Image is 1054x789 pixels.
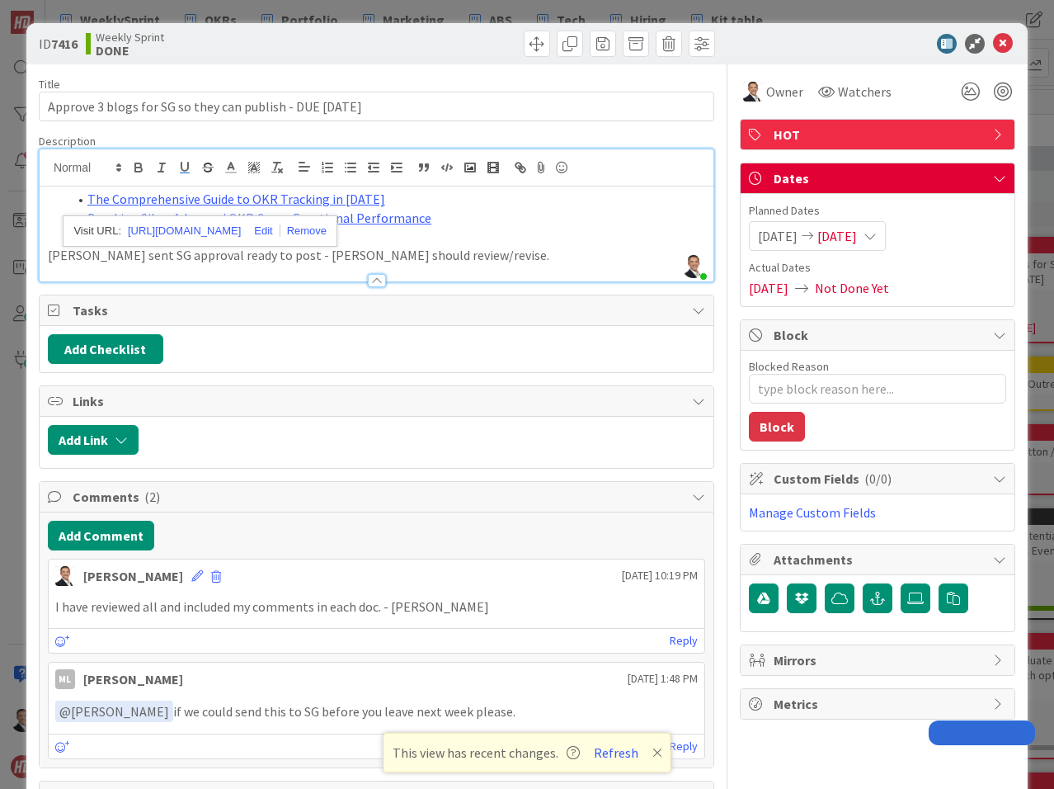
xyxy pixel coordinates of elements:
span: [DATE] [749,278,788,298]
span: [DATE] 1:48 PM [628,670,698,687]
span: This view has recent changes. [393,743,580,763]
button: Add Comment [48,521,154,550]
img: SL [743,82,763,102]
button: Add Link [48,425,139,455]
a: Manage Custom Fields [749,504,876,521]
span: Not Done Yet [815,278,889,298]
a: Breaking Silos: Advanced OKR Cross-Functional Performance [87,210,431,226]
span: Dates [774,168,985,188]
span: Mirrors [774,650,985,670]
span: @ [59,703,71,720]
p: I have reviewed all and included my comments in each doc. - [PERSON_NAME] [55,598,698,617]
span: Weekly Sprint [96,31,164,44]
button: Add Checklist [48,334,163,364]
input: type card name here... [39,92,714,121]
a: Reply [670,736,698,757]
span: Block [774,325,985,345]
span: Links [73,391,684,411]
span: Actual Dates [749,259,1006,276]
a: [URL][DOMAIN_NAME] [128,220,241,242]
div: [PERSON_NAME] [83,566,183,586]
span: HOT [774,125,985,144]
span: Metrics [774,694,985,714]
p: [PERSON_NAME] sent SG approval ready to post - [PERSON_NAME] should review/revise. [48,246,705,265]
label: Title [39,77,60,92]
button: Refresh [588,742,644,763]
span: Attachments [774,550,985,569]
span: Comments [73,487,684,507]
b: DONE [96,44,164,57]
span: Watchers [838,82,892,102]
span: Tasks [73,300,684,320]
span: Owner [766,82,803,102]
img: SL [55,566,75,586]
button: Block [749,412,805,442]
div: [PERSON_NAME] [83,669,183,689]
span: Planned Dates [749,202,1006,220]
a: The Comprehensive Guide to OKR Tracking in [DATE] [87,191,385,207]
span: [PERSON_NAME] [59,703,169,720]
span: Description [39,134,96,149]
img: UCWZD98YtWJuY0ewth2JkLzM7ZIabXpM.png [682,255,705,278]
span: [DATE] [817,226,857,246]
label: Blocked Reason [749,359,829,374]
span: Custom Fields [774,469,985,489]
b: 7416 [51,35,78,52]
span: [DATE] 10:19 PM [622,567,698,584]
span: ( 0/0 ) [864,470,892,487]
span: [DATE] [758,226,798,246]
div: ML [55,669,75,689]
span: ID [39,34,78,54]
p: if we could send this to SG before you leave next week please. [55,701,698,723]
span: ( 2 ) [144,489,160,505]
a: Reply [670,631,698,651]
